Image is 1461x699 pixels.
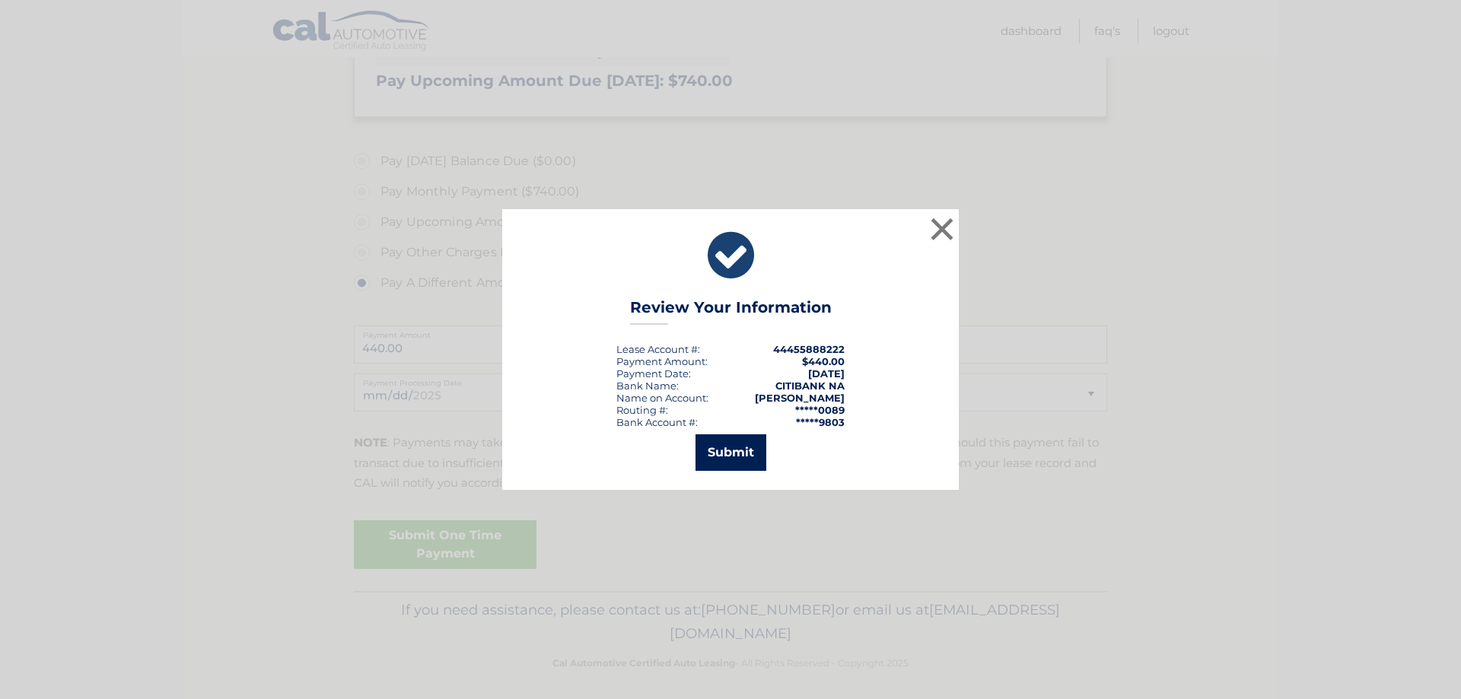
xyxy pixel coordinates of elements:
[802,355,845,367] span: $440.00
[773,343,845,355] strong: 44455888222
[616,380,679,392] div: Bank Name:
[616,367,689,380] span: Payment Date
[808,367,845,380] span: [DATE]
[630,298,832,325] h3: Review Your Information
[755,392,845,404] strong: [PERSON_NAME]
[616,404,668,416] div: Routing #:
[616,343,700,355] div: Lease Account #:
[616,392,708,404] div: Name on Account:
[616,367,691,380] div: :
[616,355,708,367] div: Payment Amount:
[695,434,766,471] button: Submit
[616,416,698,428] div: Bank Account #:
[927,214,957,244] button: ×
[775,380,845,392] strong: CITIBANK NA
